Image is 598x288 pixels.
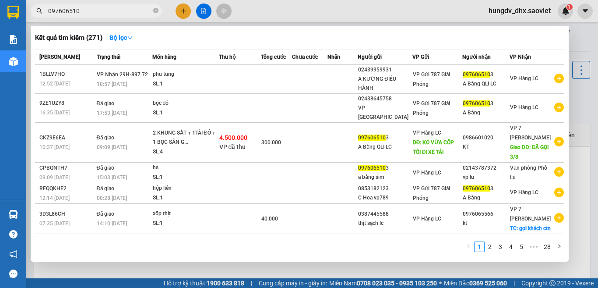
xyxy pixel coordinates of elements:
span: 097606510 [463,71,490,78]
div: 02438645758 [358,94,412,103]
span: VP Hàng LC [510,104,538,110]
div: 3 [358,133,412,142]
input: Tìm tên, số ĐT hoặc mã đơn [48,6,151,16]
img: warehouse-icon [9,210,18,219]
span: plus-circle [554,188,564,197]
div: 0986601020 [463,133,509,142]
div: 1BLLV7HQ [39,70,94,79]
div: SL: 1 [153,108,218,118]
span: Tổng cước [261,54,286,60]
div: SL: 1 [153,173,218,182]
div: CPBQNTH7 [39,164,94,173]
div: A Bằng QLI LC [358,142,412,152]
span: 300.000 [261,139,281,146]
span: Đã giao [97,165,115,171]
div: bọc đỏ [153,99,218,108]
div: thịt sạch lc [358,219,412,228]
div: RFQQKHE2 [39,184,94,193]
span: VP Hàng LC [510,75,538,82]
div: 3 [463,99,509,108]
span: 18:57 [DATE] [97,81,127,87]
div: a bằng sim [358,173,412,182]
li: 3 [495,242,506,252]
div: 3 [463,184,509,193]
span: Đã giao [97,185,115,192]
span: 08:28 [DATE] [97,195,127,201]
li: Previous Page [464,242,474,252]
span: VP Hàng LC [413,170,441,176]
span: VP Gửi 787 Giải Phóng [413,185,450,201]
a: 1 [475,242,484,252]
span: ••• [527,242,541,252]
div: 0853182123 [358,184,412,193]
h3: Kết quả tìm kiếm ( 271 ) [35,33,102,43]
span: Đã giao [97,135,115,141]
div: VP [GEOGRAPHIC_DATA] [358,103,412,122]
span: VP Hàng LC [413,216,441,222]
div: A Bằng [463,108,509,117]
span: 12:52 [DATE] [39,81,70,87]
div: SL: 1 [153,193,218,203]
span: search [36,8,42,14]
div: C Hoa vp789 [358,193,412,203]
a: 3 [496,242,505,252]
span: 097606510 [358,165,386,171]
span: 07:35 [DATE] [39,220,70,227]
span: 10:37 [DATE] [39,144,70,150]
img: solution-icon [9,35,18,44]
li: Next Page [554,242,564,252]
div: A KƯỜNG ĐIỀU HÀNH [358,75,412,93]
li: 1 [474,242,485,252]
span: [PERSON_NAME] [39,54,80,60]
div: 02439959931 [358,235,412,244]
button: right [554,242,564,252]
div: KT [463,142,509,152]
div: SL: 1 [153,79,218,89]
div: A Bằng [463,193,509,203]
span: close-circle [153,7,158,15]
span: left [466,244,471,249]
span: VP đã thu [219,143,246,150]
span: VP Hàng LC [413,130,441,136]
div: SL: 4 [153,147,218,157]
img: warehouse-icon [9,57,18,66]
li: 28 [541,242,554,252]
strong: Bộ lọc [109,34,133,41]
span: 40.000 [261,216,278,222]
a: 28 [541,242,553,252]
span: VP 7 [PERSON_NAME] [510,206,551,222]
span: DĐ: KO VỪA CỐP TỐI ĐI XE TẢI [413,139,454,155]
img: logo-vxr [7,6,19,19]
span: 097606510 [463,185,490,192]
span: Nhãn [327,54,340,60]
span: 15:03 [DATE] [97,174,127,181]
div: hs [153,163,218,173]
div: A Bằng QLI LC [463,79,509,89]
div: 3 [358,164,412,173]
a: 5 [517,242,526,252]
li: 4 [506,242,516,252]
span: VP 7 [PERSON_NAME] [510,125,551,141]
span: 097606510 [463,100,490,107]
span: VP Nhận [510,54,531,60]
span: close-circle [153,8,158,13]
div: hộp liền [153,184,218,193]
span: Văn phòng Phố Lu [510,165,547,181]
div: 02143787372 [463,164,509,173]
span: 097606510 [358,135,386,141]
span: Người nhận [462,54,491,60]
div: kt [463,219,509,228]
span: VP Nhận 29H-897.72 [97,71,148,78]
span: VP Hàng LC [510,189,538,196]
span: Trạng thái [97,54,120,60]
span: 09:09 [DATE] [97,144,127,150]
span: Đã giao [97,100,115,107]
div: vp lu [463,173,509,182]
span: TC: gọi khách ctn [510,225,551,231]
span: VP Gửi 787 Giải Phóng [413,71,450,87]
span: 17:53 [DATE] [97,110,127,116]
li: Next 5 Pages [527,242,541,252]
div: SL: 1 [153,219,218,228]
span: Đã giao [97,211,115,217]
span: plus-circle [554,167,564,177]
